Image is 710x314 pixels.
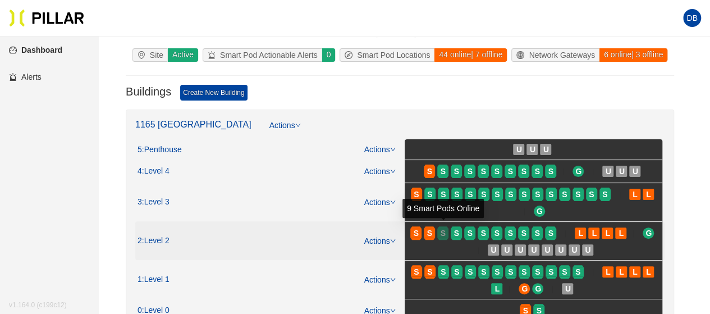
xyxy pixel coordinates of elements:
span: S [454,266,459,278]
a: Actions [364,198,396,207]
span: S [494,188,500,201]
span: S [521,188,526,201]
span: : Level 3 [142,197,170,207]
span: U [544,244,550,256]
span: S [535,165,540,178]
span: down [295,122,301,128]
span: down [390,238,396,244]
span: U [543,143,549,156]
span: S [521,227,526,239]
span: L [606,266,611,278]
span: L [494,283,500,295]
span: U [633,165,638,178]
span: down [390,199,396,205]
a: alertSmart Pod Actionable Alerts0 [200,48,337,62]
span: S [494,227,500,239]
span: L [633,188,638,201]
div: Network Gateways [512,49,599,61]
span: S [535,188,540,201]
span: S [468,188,473,201]
span: S [441,188,446,201]
img: Pillar Technologies [9,9,84,27]
span: U [516,143,522,156]
div: 6 online | 3 offline [599,48,667,62]
div: 2 [138,236,170,246]
span: S [494,266,500,278]
span: S [548,188,553,201]
span: L [605,227,610,239]
span: G [521,283,528,295]
span: G [535,283,541,295]
a: dashboardDashboard [9,45,62,54]
a: 1165 [GEOGRAPHIC_DATA] [135,120,251,129]
span: S [521,165,526,178]
div: Smart Pod Actionable Alerts [203,49,322,61]
span: U [619,165,625,178]
div: 0 [322,48,336,62]
span: G [575,165,581,178]
span: : Level 4 [142,166,170,176]
span: L [619,227,624,239]
span: environment [138,51,150,59]
span: S [589,188,594,201]
span: G [537,205,543,217]
span: S [427,266,432,278]
span: S [441,266,446,278]
span: S [562,188,567,201]
span: U [558,244,564,256]
span: S [427,188,432,201]
span: L [646,266,651,278]
a: Actions [269,119,301,139]
span: U [504,244,510,256]
div: Site [133,49,168,61]
span: compass [345,51,357,59]
span: U [517,244,523,256]
span: S [427,165,432,178]
span: S [508,165,513,178]
span: S [468,165,473,178]
span: U [571,244,577,256]
a: Create New Building [180,85,247,101]
span: S [535,266,540,278]
span: : Penthouse [142,145,182,155]
span: U [530,143,535,156]
div: 4 [138,166,170,176]
span: U [491,244,496,256]
span: S [454,188,459,201]
span: L [592,227,597,239]
span: S [481,266,486,278]
span: down [390,277,396,283]
a: Actions [364,145,396,154]
span: S [508,188,513,201]
span: L [633,266,638,278]
div: Smart Pod Locations [340,49,434,61]
span: S [414,188,419,201]
span: S [441,165,446,178]
span: S [414,266,419,278]
span: alert [208,51,220,59]
span: S [508,266,513,278]
span: DB [686,9,697,27]
span: down [390,147,396,152]
div: Active [167,48,198,62]
span: L [646,188,651,201]
span: S [468,266,473,278]
span: : Level 2 [142,236,170,246]
span: S [548,266,553,278]
a: Actions [364,275,396,284]
div: 44 online | 7 offline [434,48,507,62]
div: 1 [138,275,170,285]
span: S [562,266,567,278]
span: S [468,227,473,239]
span: S [521,266,526,278]
a: Actions [364,167,396,176]
div: 3 [138,197,170,207]
span: U [585,244,590,256]
span: S [508,227,513,239]
span: S [548,227,553,239]
span: U [531,244,537,256]
span: S [494,165,500,178]
span: S [481,188,486,201]
div: 5 [138,145,182,155]
a: alertAlerts [9,72,42,81]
